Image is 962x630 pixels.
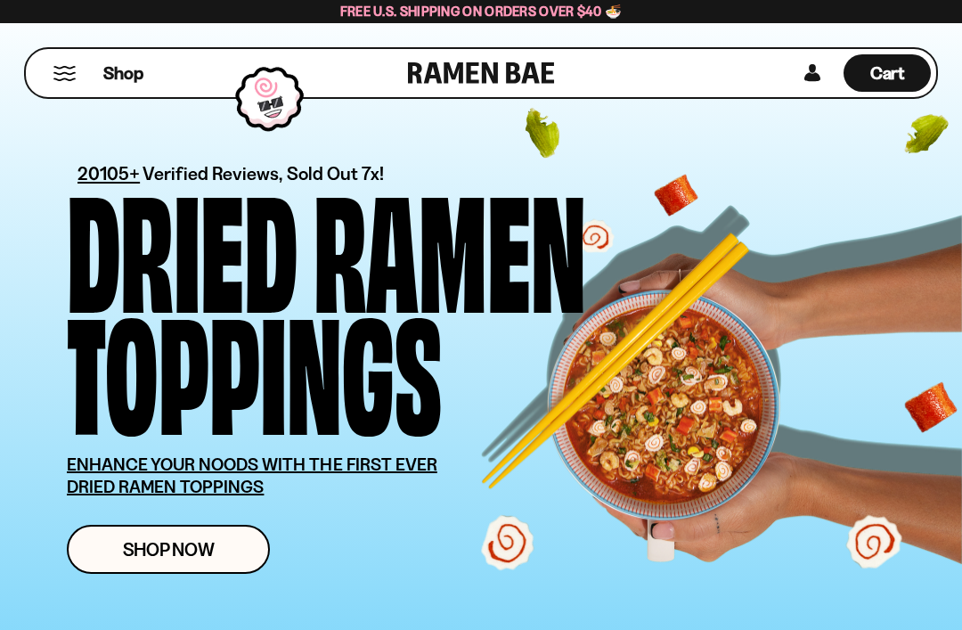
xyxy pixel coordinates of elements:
[870,62,905,84] span: Cart
[103,54,143,92] a: Shop
[67,183,298,305] div: Dried
[314,183,586,305] div: Ramen
[67,454,437,497] u: ENHANCE YOUR NOODS WITH THE FIRST EVER DRIED RAMEN TOPPINGS
[123,540,215,559] span: Shop Now
[844,49,931,97] a: Cart
[67,305,442,427] div: Toppings
[67,525,270,574] a: Shop Now
[103,61,143,86] span: Shop
[53,66,77,81] button: Mobile Menu Trigger
[340,3,623,20] span: Free U.S. Shipping on Orders over $40 🍜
